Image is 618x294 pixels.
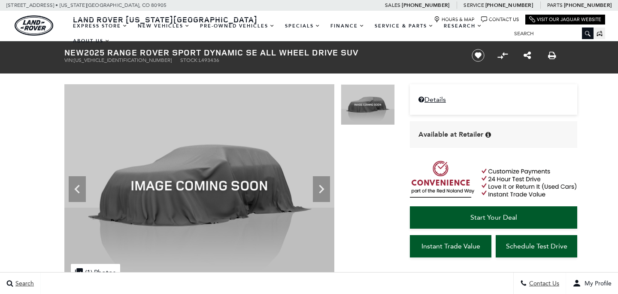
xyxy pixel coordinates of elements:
[421,242,480,250] span: Instant Trade Value
[564,2,612,9] a: [PHONE_NUMBER]
[64,84,334,287] img: New 2025 Borasco Grey LAND ROVER Dynamic SE image 1
[410,206,577,229] a: Start Your Deal
[6,2,167,8] a: [STREET_ADDRESS] • [US_STATE][GEOGRAPHIC_DATA], CO 80905
[402,2,449,9] a: [PHONE_NUMBER]
[68,14,263,24] a: Land Rover [US_STATE][GEOGRAPHIC_DATA]
[496,49,509,62] button: Compare vehicle
[133,18,195,34] a: New Vehicles
[15,15,53,36] img: Land Rover
[470,213,517,221] span: Start Your Deal
[481,16,519,23] a: Contact Us
[68,18,508,49] nav: Main Navigation
[64,57,74,63] span: VIN:
[527,280,559,287] span: Contact Us
[15,15,53,36] a: land-rover
[385,2,400,8] span: Sales
[68,18,133,34] a: EXPRESS STORE
[566,273,618,294] button: user-profile-menu
[529,16,601,23] a: Visit Our Jaguar Website
[325,18,370,34] a: Finance
[506,242,567,250] span: Schedule Test Drive
[410,235,491,257] a: Instant Trade Value
[370,18,439,34] a: Service & Parts
[524,50,531,61] a: Share this New 2025 Range Rover Sport Dynamic SE All Wheel Drive SUV
[418,95,569,104] a: Details
[73,14,257,24] span: Land Rover [US_STATE][GEOGRAPHIC_DATA]
[74,57,172,63] span: [US_VEHICLE_IDENTIFICATION_NUMBER]
[199,57,219,63] span: L493436
[548,50,556,61] a: Print this New 2025 Range Rover Sport Dynamic SE All Wheel Drive SUV
[439,18,487,34] a: Research
[280,18,325,34] a: Specials
[64,46,84,58] strong: New
[469,49,488,62] button: Save vehicle
[180,57,199,63] span: Stock:
[434,16,475,23] a: Hours & Map
[71,264,120,281] div: (1) Photos
[547,2,563,8] span: Parts
[64,48,457,57] h1: 2025 Range Rover Sport Dynamic SE All Wheel Drive SUV
[508,28,594,39] input: Search
[13,280,34,287] span: Search
[195,18,280,34] a: Pre-Owned Vehicles
[496,235,577,257] a: Schedule Test Drive
[485,132,491,138] div: Vehicle is in stock and ready for immediate delivery. Due to demand, availability is subject to c...
[581,280,612,287] span: My Profile
[463,2,484,8] span: Service
[485,2,533,9] a: [PHONE_NUMBER]
[418,130,483,139] span: Available at Retailer
[68,34,115,49] a: About Us
[341,84,395,125] img: New 2025 Borasco Grey LAND ROVER Dynamic SE image 1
